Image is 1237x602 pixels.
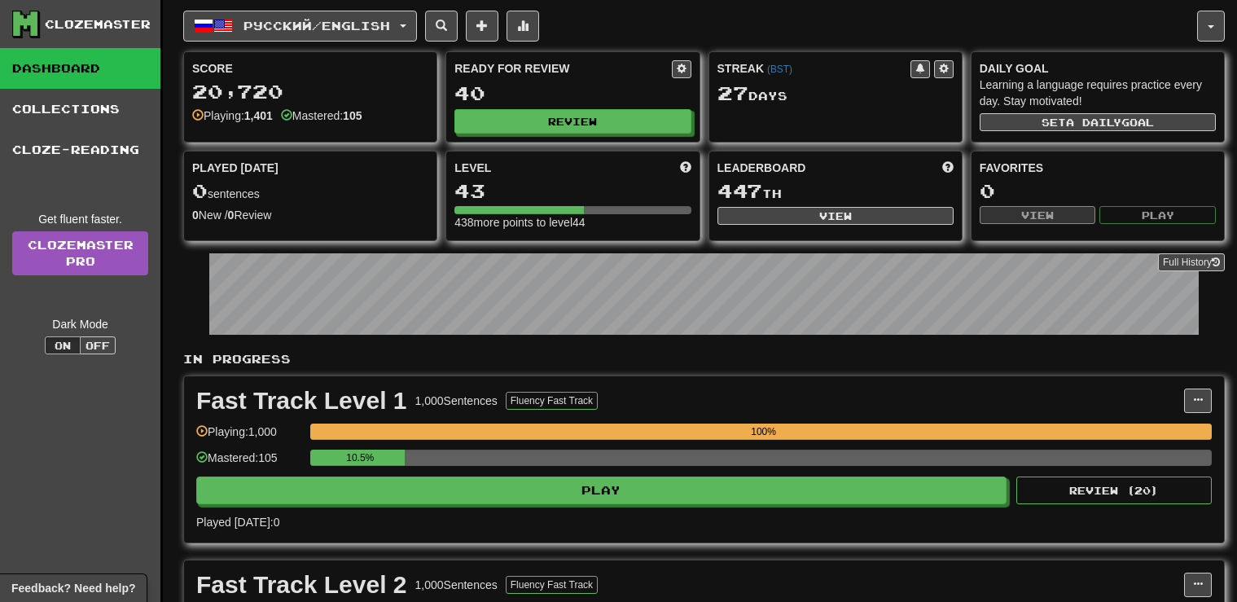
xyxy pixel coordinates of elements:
div: sentences [192,181,428,202]
div: 0 [980,181,1216,201]
span: Played [DATE] [192,160,279,176]
div: 40 [454,83,691,103]
button: View [717,207,954,225]
a: (BST) [767,64,792,75]
div: Learning a language requires practice every day. Stay motivated! [980,77,1216,109]
div: Streak [717,60,910,77]
button: Play [1099,206,1216,224]
div: Fast Track Level 2 [196,573,407,597]
p: In Progress [183,351,1225,367]
strong: 0 [228,209,235,222]
strong: 105 [343,109,362,122]
button: Off [80,336,116,354]
div: 1,000 Sentences [415,393,498,409]
button: Русский/English [183,11,417,42]
span: Open feedback widget [11,580,135,596]
span: This week in points, UTC [942,160,954,176]
div: Daily Goal [980,60,1216,77]
div: th [717,181,954,202]
span: Played [DATE]: 0 [196,516,279,529]
span: Score more points to level up [680,160,691,176]
button: Review [454,109,691,134]
div: Score [192,60,428,77]
div: Day s [717,83,954,104]
button: Fluency Fast Track [506,392,598,410]
button: On [45,336,81,354]
div: Mastered: 105 [196,450,302,477]
span: 27 [717,81,748,104]
div: Playing: [192,108,273,124]
span: a daily [1066,116,1121,128]
span: Level [454,160,491,176]
button: Add sentence to collection [466,11,498,42]
button: View [980,206,1096,224]
div: 10.5% [315,450,405,466]
span: Leaderboard [717,160,806,176]
button: Play [196,477,1007,504]
button: More stats [507,11,539,42]
button: Full History [1158,253,1225,271]
span: 0 [192,179,208,202]
span: 447 [717,179,762,202]
div: 43 [454,181,691,201]
div: Mastered: [281,108,362,124]
button: Review (20) [1016,477,1212,504]
div: 1,000 Sentences [415,577,498,593]
div: Get fluent faster. [12,211,148,227]
button: Fluency Fast Track [506,576,598,594]
button: Search sentences [425,11,458,42]
div: 438 more points to level 44 [454,214,691,231]
div: Clozemaster [45,16,151,33]
span: Русский / English [243,19,390,33]
div: New / Review [192,207,428,223]
div: Favorites [980,160,1216,176]
div: 100% [315,424,1212,440]
div: Dark Mode [12,316,148,332]
strong: 0 [192,209,199,222]
div: 20,720 [192,81,428,102]
div: Fast Track Level 1 [196,389,407,413]
div: Ready for Review [454,60,671,77]
div: Playing: 1,000 [196,424,302,450]
strong: 1,401 [244,109,273,122]
a: ClozemasterPro [12,231,148,275]
button: Seta dailygoal [980,113,1216,131]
